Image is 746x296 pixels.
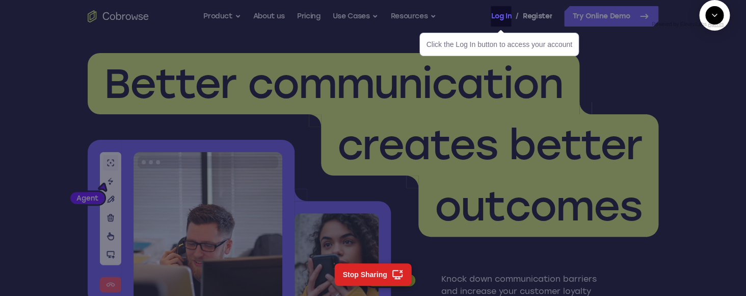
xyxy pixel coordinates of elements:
[104,59,563,108] span: Better communication
[390,6,436,27] button: Resources
[332,6,378,27] button: Use Cases
[523,6,552,27] a: Register
[253,6,285,27] a: About us
[88,10,149,22] a: Go to the home page
[337,120,642,169] span: creates better
[516,10,519,22] span: /
[491,6,511,27] a: Log In
[203,6,241,27] button: Product
[564,6,658,27] a: Try Online Demo
[435,182,642,231] span: outcomes
[297,6,321,27] a: Pricing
